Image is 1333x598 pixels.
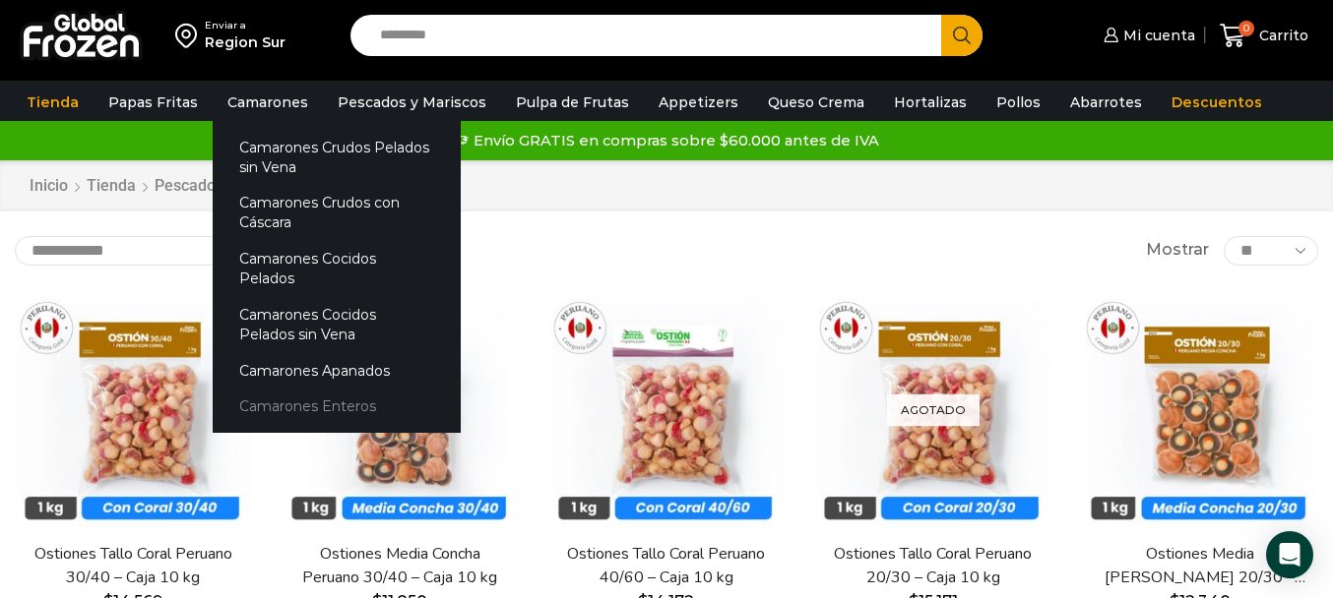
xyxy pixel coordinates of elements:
a: Camarones Cocidos Pelados sin Vena [213,296,461,352]
a: Ostiones Media Concha Peruano 30/40 – Caja 10 kg [293,543,507,588]
p: Agotado [887,393,980,426]
a: Queso Crema [758,84,874,121]
a: Inicio [29,175,69,198]
a: Tienda [86,175,137,198]
span: Mi cuenta [1118,26,1195,45]
img: address-field-icon.svg [175,19,205,52]
nav: Breadcrumb [29,175,369,198]
a: Camarones Cocidos Pelados [213,241,461,297]
a: Papas Fritas [98,84,208,121]
a: Abarrotes [1060,84,1152,121]
a: Appetizers [649,84,748,121]
div: Enviar a [205,19,286,32]
a: Ostiones Tallo Coral Peruano 40/60 – Caja 10 kg [560,543,774,588]
a: Ostiones Media [PERSON_NAME] 20/30 – Caja 10 kg [1093,543,1306,588]
a: Pescados y Mariscos [328,84,496,121]
a: Ostiones Tallo Coral Peruano 20/30 – Caja 10 kg [826,543,1040,588]
a: Camarones Apanados [213,352,461,389]
a: Pollos [986,84,1050,121]
span: 0 [1238,21,1254,36]
a: Pescados y Mariscos [154,175,307,198]
a: Hortalizas [884,84,977,121]
a: Tienda [17,84,89,121]
a: Camarones Enteros [213,389,461,425]
a: Mi cuenta [1099,16,1195,55]
a: Descuentos [1162,84,1272,121]
a: Camarones Crudos Pelados sin Vena [213,129,461,185]
select: Pedido de la tienda [15,236,266,266]
a: Pulpa de Frutas [506,84,639,121]
a: Ostiones Tallo Coral Peruano 30/40 – Caja 10 kg [27,543,240,588]
a: Camarones Crudos con Cáscara [213,185,461,241]
span: Carrito [1254,26,1308,45]
a: Camarones [218,84,318,121]
div: Region Sur [205,32,286,52]
a: 0 Carrito [1215,13,1313,59]
span: Mostrar [1146,239,1209,262]
div: Open Intercom Messenger [1266,531,1313,578]
button: Search button [941,15,983,56]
